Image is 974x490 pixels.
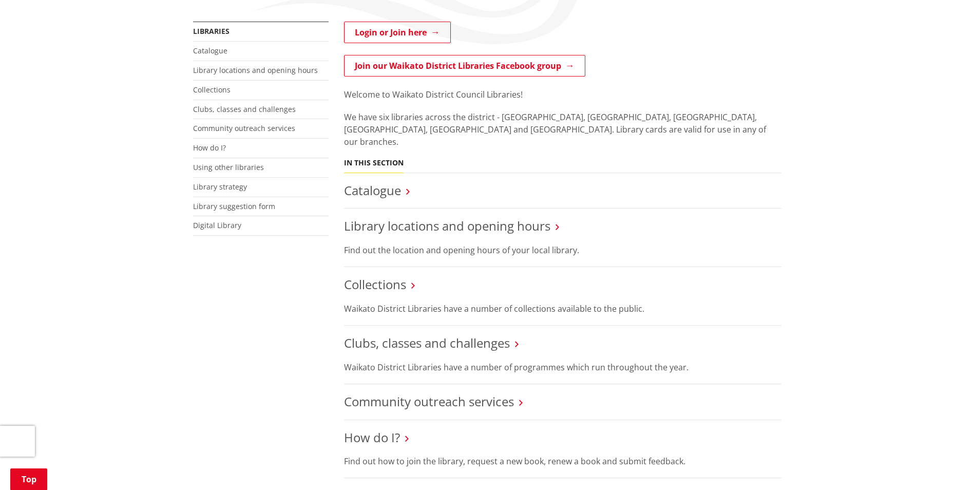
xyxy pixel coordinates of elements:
a: Library locations and opening hours [344,217,550,234]
a: Catalogue [344,182,401,199]
iframe: Messenger Launcher [927,447,964,484]
a: Community outreach services [344,393,514,410]
a: Library strategy [193,182,247,192]
a: Login or Join here [344,22,451,43]
p: We have six libraries across the district - [GEOGRAPHIC_DATA], [GEOGRAPHIC_DATA], [GEOGRAPHIC_DAT... [344,111,781,148]
a: Digital Library [193,220,241,230]
a: Top [10,468,47,490]
a: Collections [193,85,231,95]
a: Library suggestion form [193,201,275,211]
a: How do I? [344,429,400,446]
a: Community outreach services [193,123,295,133]
p: Find out how to join the library, request a new book, renew a book and submit feedback. [344,455,781,467]
h5: In this section [344,159,404,167]
p: Waikato District Libraries have a number of collections available to the public. [344,303,781,315]
a: Library locations and opening hours [193,65,318,75]
span: ibrary cards are valid for use in any of our branches. [344,124,766,147]
a: Using other libraries [193,162,264,172]
a: Collections [344,276,406,293]
a: Clubs, classes and challenges [344,334,510,351]
a: Clubs, classes and challenges [193,104,296,114]
a: Join our Waikato District Libraries Facebook group [344,55,585,77]
a: How do I? [193,143,226,153]
a: Catalogue [193,46,227,55]
a: Libraries [193,26,230,36]
p: Waikato District Libraries have a number of programmes which run throughout the year. [344,361,781,373]
p: Welcome to Waikato District Council Libraries! [344,88,781,101]
p: Find out the location and opening hours of your local library. [344,244,781,256]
